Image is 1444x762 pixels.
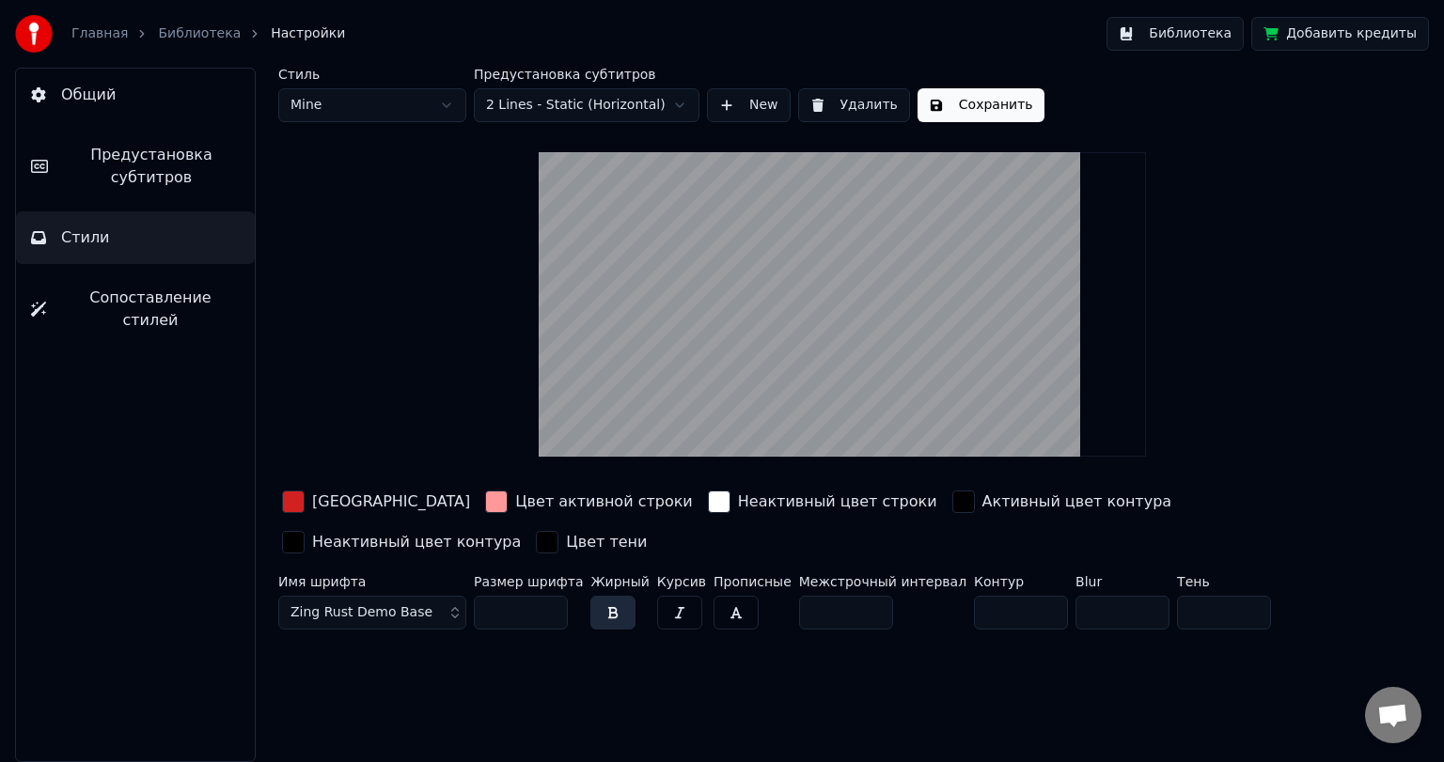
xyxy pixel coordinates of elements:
button: Сопоставление стилей [16,272,255,347]
span: Стили [61,226,110,249]
span: Сопоставление стилей [61,287,240,332]
button: Сохранить [918,88,1044,122]
div: Цвет активной строки [515,490,693,513]
div: Активный цвет контура [982,490,1172,513]
label: Жирный [590,575,649,588]
div: [GEOGRAPHIC_DATA] [312,490,470,513]
label: Стиль [278,68,466,81]
label: Имя шрифта [278,575,466,588]
button: Активный цвет контура [949,487,1176,517]
label: Размер шрифта [474,575,583,588]
button: Общий [16,69,255,121]
div: Неактивный цвет строки [738,490,937,513]
a: Главная [71,24,128,43]
a: Библиотека [158,24,241,43]
div: Цвет тени [566,531,647,553]
button: [GEOGRAPHIC_DATA] [278,487,474,517]
label: Контур [974,575,1068,588]
button: Добавить кредиты [1251,17,1429,51]
button: Неактивный цвет контура [278,527,525,557]
button: Неактивный цвет строки [704,487,941,517]
span: Настройки [271,24,345,43]
span: Общий [61,84,116,106]
span: Zing Rust Demo Base [290,603,432,622]
label: Межстрочный интервал [799,575,966,588]
label: Blur [1075,575,1169,588]
button: Библиотека [1107,17,1244,51]
label: Курсив [657,575,706,588]
button: Удалить [798,88,910,122]
nav: breadcrumb [71,24,345,43]
img: youka [15,15,53,53]
button: New [707,88,791,122]
button: Цвет тени [532,527,651,557]
label: Тень [1177,575,1271,588]
label: Прописные [714,575,792,588]
button: Стили [16,211,255,264]
span: Предустановка субтитров [63,144,240,189]
button: Цвет активной строки [481,487,697,517]
label: Предустановка субтитров [474,68,699,81]
div: Открытый чат [1365,687,1421,743]
button: Предустановка субтитров [16,129,255,204]
div: Неактивный цвет контура [312,531,521,553]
